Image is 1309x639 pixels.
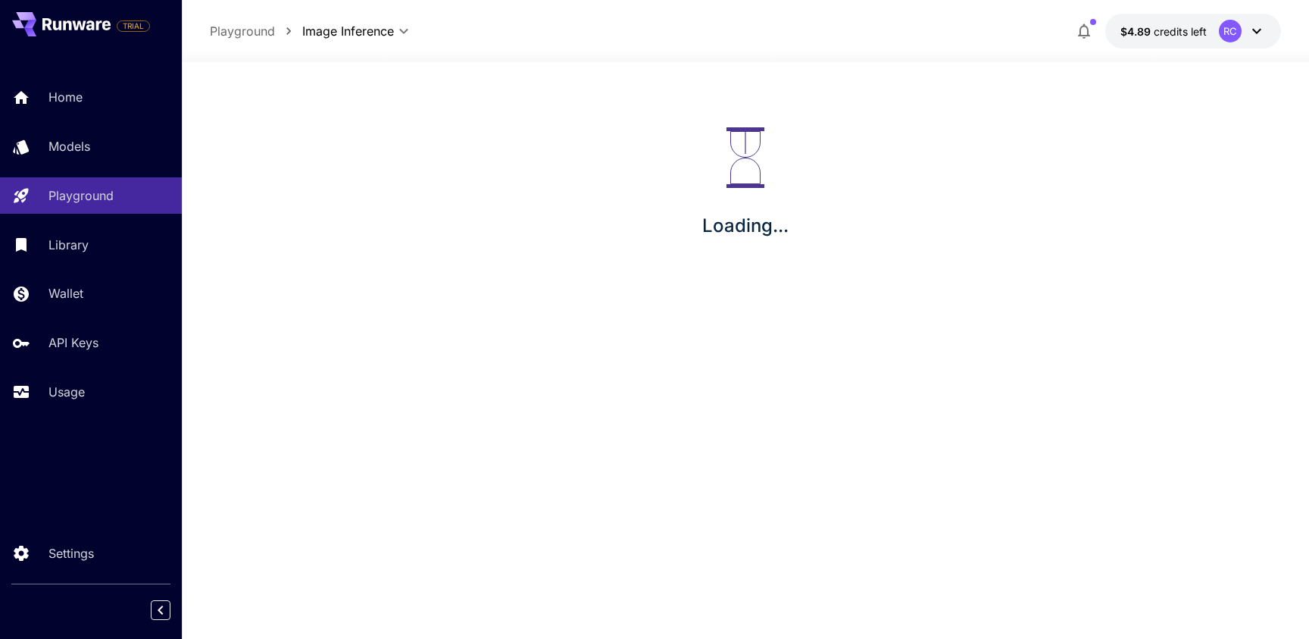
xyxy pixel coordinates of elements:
[48,186,114,205] p: Playground
[48,236,89,254] p: Library
[117,17,150,35] span: Add your payment card to enable full platform functionality.
[1154,25,1207,38] span: credits left
[48,383,85,401] p: Usage
[151,600,170,620] button: Collapse sidebar
[210,22,302,40] nav: breadcrumb
[1120,25,1154,38] span: $4.89
[48,334,98,352] p: API Keys
[162,597,182,624] div: Collapse sidebar
[210,22,275,40] a: Playground
[302,22,394,40] span: Image Inference
[1105,14,1281,49] button: $4.8894RC
[48,284,83,302] p: Wallet
[117,20,149,32] span: TRIAL
[48,544,94,562] p: Settings
[702,212,789,240] p: Loading...
[1219,20,1242,42] div: RC
[48,88,83,106] p: Home
[48,137,90,155] p: Models
[1120,23,1207,39] div: $4.8894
